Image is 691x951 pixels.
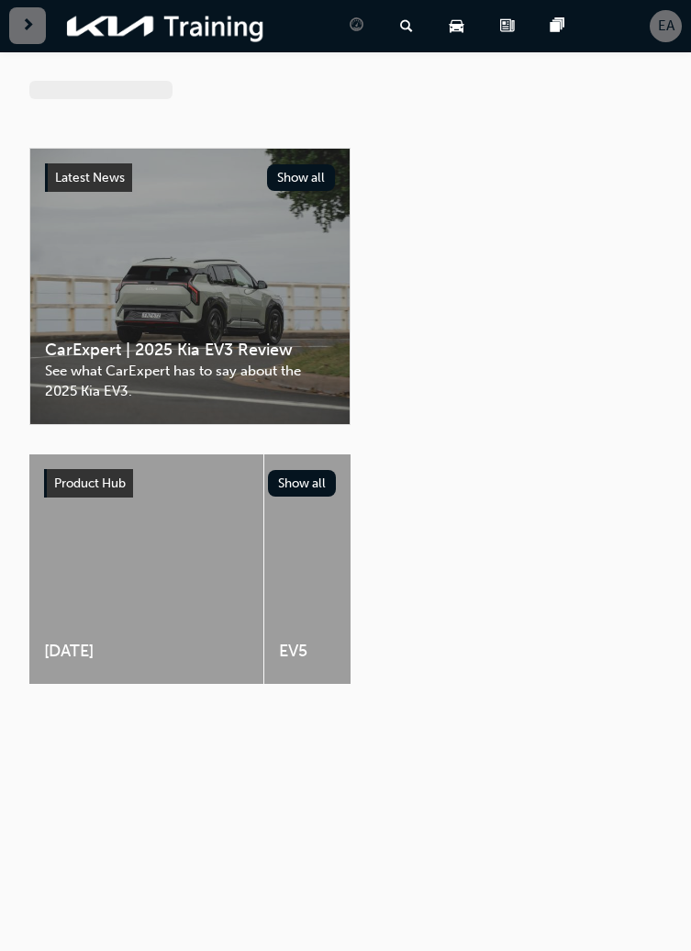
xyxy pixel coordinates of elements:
span: EA [658,16,674,37]
a: news-icon [485,7,536,45]
button: EA [650,10,682,42]
a: EV5 [264,454,498,684]
span: CarExpert | 2025 Kia EV3 Review [45,340,335,361]
span: next-icon [21,15,35,38]
span: search-icon [400,15,413,38]
img: kia-training [61,7,272,45]
span: [DATE] [44,641,249,662]
a: guage-icon [335,7,385,45]
a: search-icon [385,7,435,45]
a: Latest NewsShow all [45,163,335,193]
span: Latest News [55,170,125,185]
span: EV5 [279,641,484,662]
a: car-icon [435,7,485,45]
span: car-icon [450,15,463,38]
span: See what CarExpert has to say about the 2025 Kia EV3. [45,361,335,402]
span: pages-icon [551,15,564,38]
button: Show all [267,164,336,191]
a: Latest NewsShow allCarExpert | 2025 Kia EV3 ReviewSee what CarExpert has to say about the 2025 Ki... [29,148,351,425]
span: news-icon [500,15,514,38]
a: [DATE] [29,454,263,684]
button: Show all [268,470,337,497]
span: Product Hub [54,475,126,491]
a: Product HubShow all [44,469,336,498]
span: guage-icon [350,15,363,38]
a: pages-icon [536,7,586,45]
